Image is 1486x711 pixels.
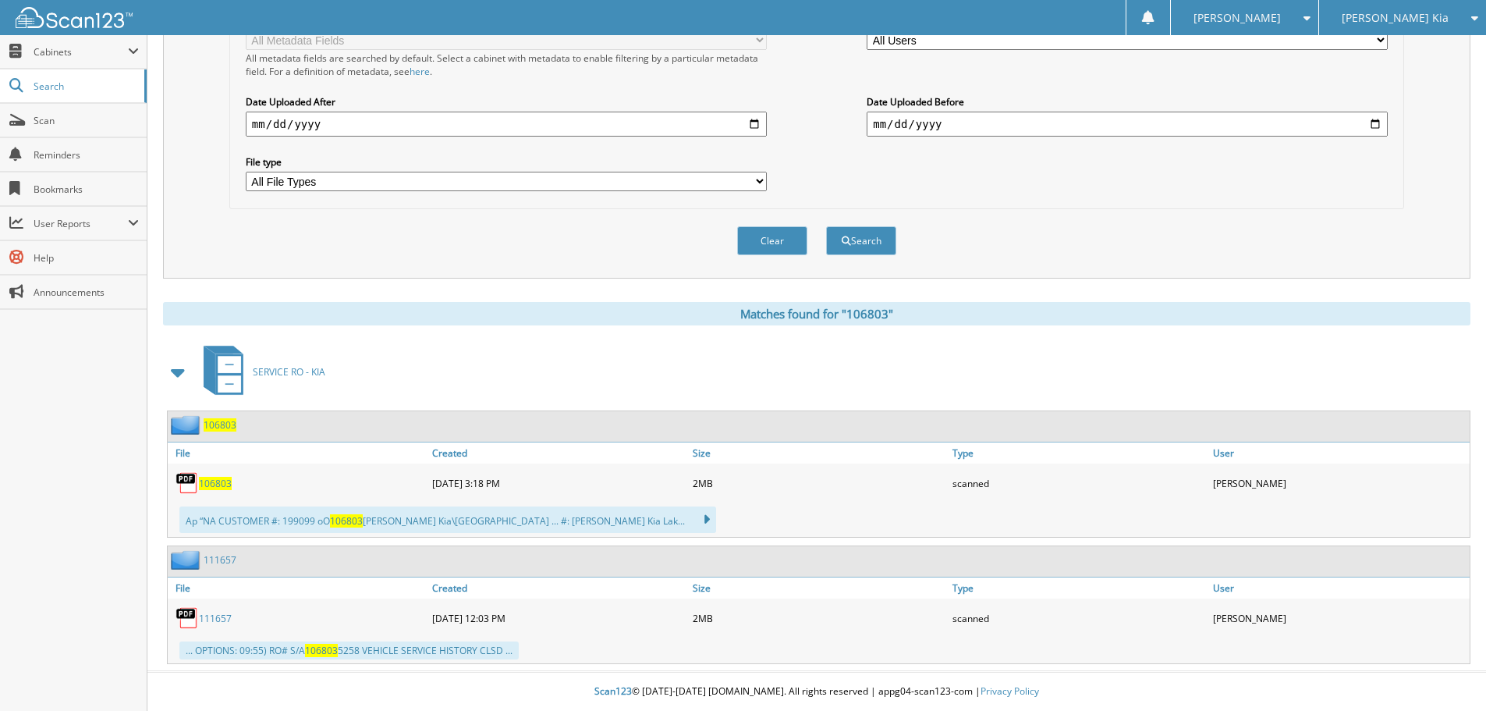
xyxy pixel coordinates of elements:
img: PDF.png [176,471,199,495]
a: File [168,443,428,464]
div: All metadata fields are searched by default. Select a cabinet with metadata to enable filtering b... [246,52,767,78]
a: Type [949,578,1209,599]
label: Date Uploaded Before [867,95,1388,108]
label: Date Uploaded After [246,95,767,108]
span: [PERSON_NAME] [1193,13,1281,23]
label: File type [246,155,767,169]
a: Size [689,578,949,599]
span: User Reports [34,217,128,230]
div: scanned [949,603,1209,634]
a: SERVICE RO - KIA [194,341,325,403]
a: Type [949,443,1209,464]
a: File [168,578,428,599]
button: Search [826,226,896,255]
a: 111657 [199,612,232,625]
span: [PERSON_NAME] Kia [1342,13,1449,23]
span: Scan [34,114,139,127]
img: folder2.png [171,415,204,435]
span: Reminders [34,148,139,162]
div: [DATE] 12:03 PM [428,603,689,634]
a: 111657 [204,553,236,567]
a: Size [689,443,949,464]
span: 106803 [305,644,338,657]
div: scanned [949,467,1209,499]
a: Created [428,443,689,464]
div: [DATE] 3:18 PM [428,467,689,499]
img: PDF.png [176,606,199,630]
span: 106803 [330,514,363,528]
span: Cabinets [34,45,128,59]
div: Matches found for "106803" [163,302,1470,325]
div: © [DATE]-[DATE] [DOMAIN_NAME]. All rights reserved | appg04-scan123-com | [147,673,1486,711]
a: User [1209,578,1470,599]
a: User [1209,443,1470,464]
img: folder2.png [171,550,204,570]
a: here [410,65,430,78]
button: Clear [737,226,807,255]
span: Bookmarks [34,183,139,196]
div: 2MB [689,603,949,634]
div: ... OPTIONS: 09:55) RO# S/A 5258 VEHICLE SERVICE HISTORY CLSD ... [179,642,519,659]
span: Search [34,80,137,93]
a: 106803 [199,477,232,490]
span: Scan123 [594,684,632,698]
input: end [867,112,1388,137]
input: start [246,112,767,137]
span: Help [34,251,139,265]
img: scan123-logo-white.svg [16,7,133,28]
div: 2MB [689,467,949,499]
span: SERVICE RO - KIA [253,365,325,379]
iframe: Chat Widget [1408,636,1486,711]
div: [PERSON_NAME] [1209,467,1470,499]
span: Announcements [34,286,139,299]
a: Created [428,578,689,599]
div: Ap “NA CUSTOMER #: 199099 oO [PERSON_NAME] Kia\[GEOGRAPHIC_DATA] ... #: [PERSON_NAME] Kia Lak... [179,507,716,533]
a: Privacy Policy [981,684,1039,698]
div: [PERSON_NAME] [1209,603,1470,634]
a: 106803 [204,418,236,432]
